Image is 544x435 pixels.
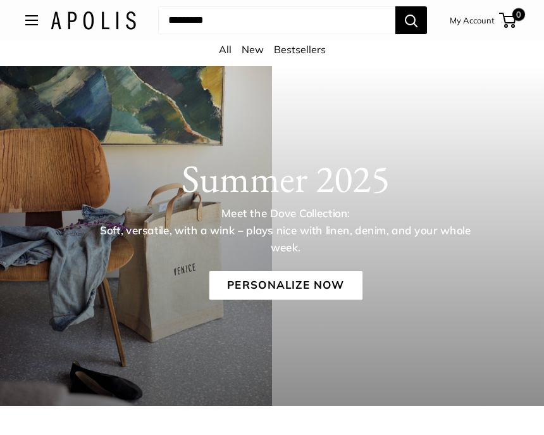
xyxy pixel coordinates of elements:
button: Open menu [25,15,38,25]
a: 0 [500,13,516,28]
a: Bestsellers [274,43,326,56]
button: Search [395,6,427,34]
a: Personalize Now [209,271,362,300]
a: All [219,43,232,56]
p: Meet the Dove Collection: Soft, versatile, with a wink – plays nice with linen, denim, and your w... [90,205,481,256]
input: Search... [158,6,395,34]
a: New [242,43,264,56]
h1: Summer 2025 [51,155,520,201]
img: Apolis [51,11,136,30]
a: My Account [450,13,495,28]
span: 0 [512,8,525,21]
